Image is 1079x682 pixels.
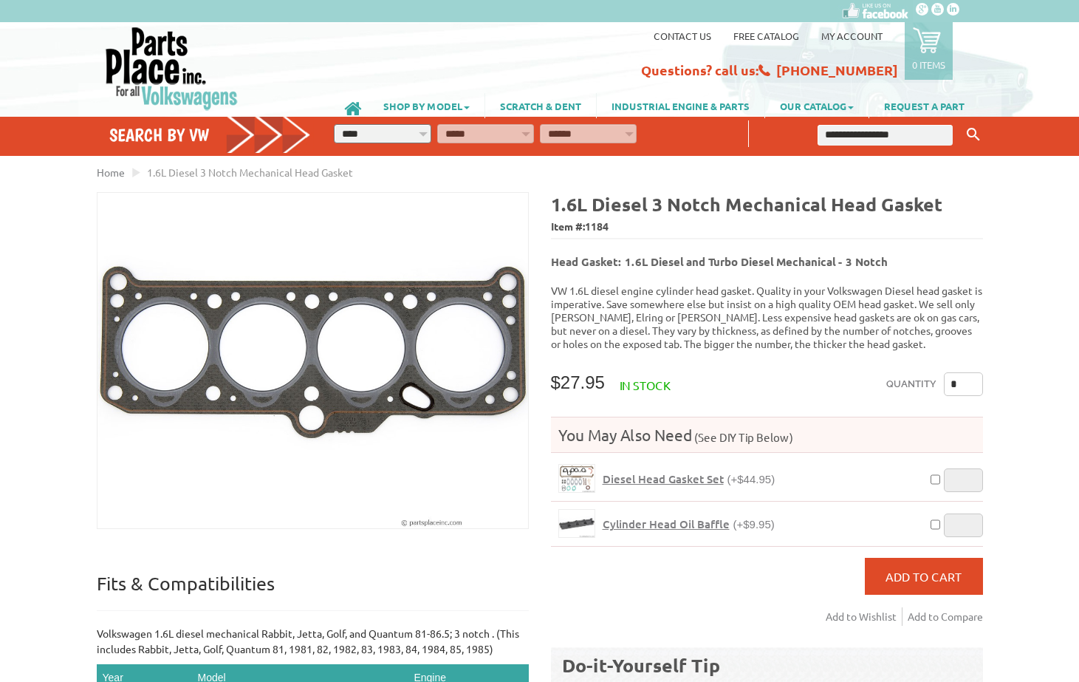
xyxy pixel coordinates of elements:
[551,216,983,238] span: Item #:
[869,93,979,118] a: REQUEST A PART
[603,516,730,531] span: Cylinder Head Oil Baffle
[585,219,609,233] span: 1184
[147,166,353,179] span: 1.6L Diesel 3 Notch Mechanical Head Gasket
[97,193,528,528] img: 1.6L Diesel 3 Notch Mechanical Head Gasket
[551,254,888,269] b: Head Gasket: 1.6L Diesel and Turbo Diesel Mechanical - 3 Notch
[733,518,775,531] span: (+$9.95)
[620,378,671,392] span: In stock
[865,558,983,595] button: Add to Cart
[908,607,983,626] a: Add to Compare
[97,626,529,657] p: Volkswagen 1.6L diesel mechanical Rabbit, Jetta, Golf, and Quantum 81-86.5; 3 notch . (This inclu...
[733,30,799,42] a: Free Catalog
[912,58,945,71] p: 0 items
[551,192,942,216] b: 1.6L Diesel 3 Notch Mechanical Head Gasket
[603,471,724,486] span: Diesel Head Gasket Set
[562,653,720,677] b: Do-it-Yourself Tip
[97,166,125,179] a: Home
[692,430,793,444] span: (See DIY Tip Below)
[104,26,239,111] img: Parts Place Inc!
[962,123,984,147] button: Keyword Search
[551,284,983,350] p: VW 1.6L diesel engine cylinder head gasket. Quality in your Volkswagen Diesel head gasket is impe...
[485,93,596,118] a: SCRATCH & DENT
[603,517,775,531] a: Cylinder Head Oil Baffle(+$9.95)
[597,93,764,118] a: INDUSTRIAL ENGINE & PARTS
[109,124,312,146] h4: Search by VW
[765,93,869,118] a: OUR CATALOG
[551,372,605,392] span: $27.95
[369,93,484,118] a: SHOP BY MODEL
[97,572,529,611] p: Fits & Compatibilities
[551,425,983,445] h4: You May Also Need
[905,22,953,80] a: 0 items
[558,509,595,538] a: Cylinder Head Oil Baffle
[727,473,775,485] span: (+$44.95)
[826,607,902,626] a: Add to Wishlist
[558,464,595,493] a: Diesel Head Gasket Set
[559,465,595,492] img: Diesel Head Gasket Set
[603,472,775,486] a: Diesel Head Gasket Set(+$44.95)
[821,30,883,42] a: My Account
[886,372,936,396] label: Quantity
[559,510,595,537] img: Cylinder Head Oil Baffle
[886,569,962,584] span: Add to Cart
[654,30,711,42] a: Contact us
